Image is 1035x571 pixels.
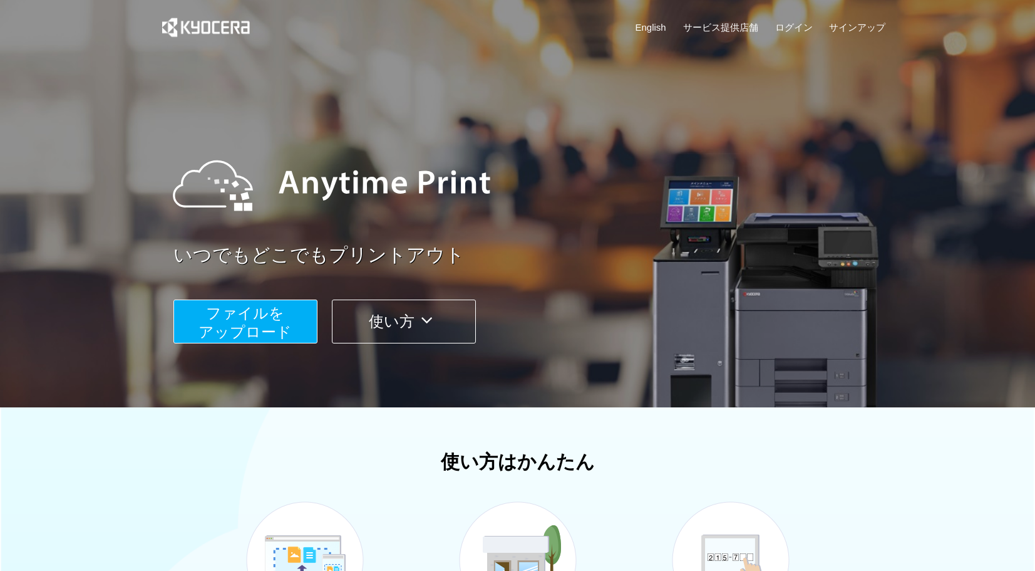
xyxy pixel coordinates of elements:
[683,21,758,34] a: サービス提供店舗
[636,21,666,34] a: English
[332,300,476,343] button: 使い方
[173,300,317,343] button: ファイルを​​アップロード
[775,21,813,34] a: ログイン
[829,21,885,34] a: サインアップ
[173,242,893,269] a: いつでもどこでもプリントアウト
[198,305,292,340] span: ファイルを ​​アップロード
